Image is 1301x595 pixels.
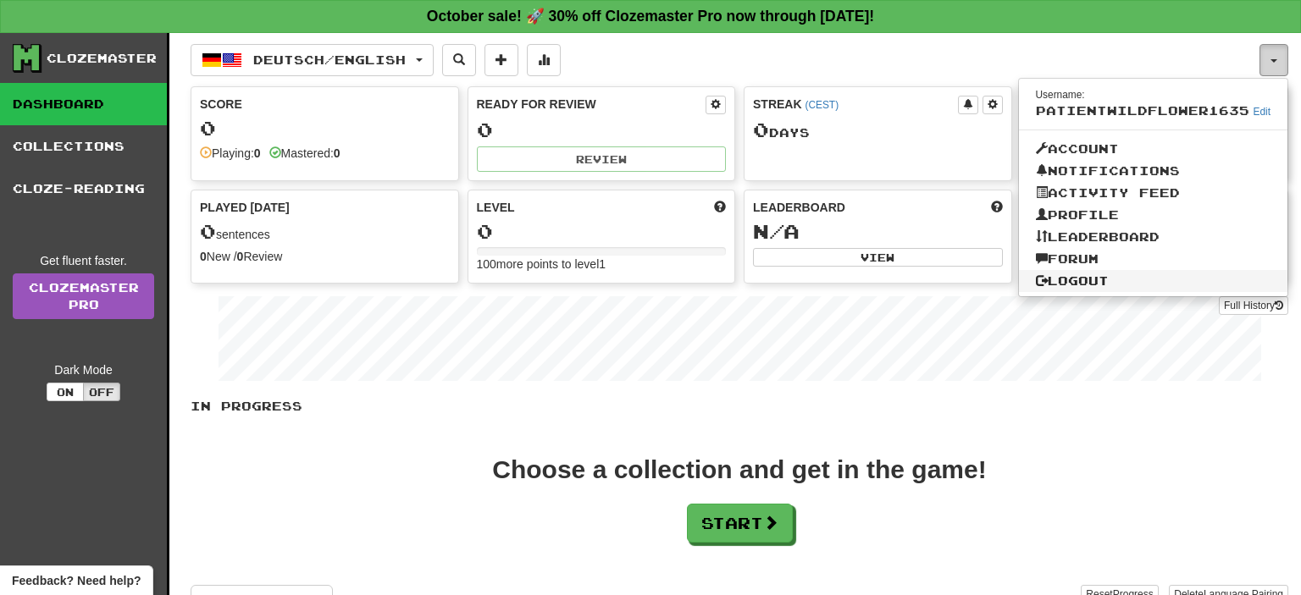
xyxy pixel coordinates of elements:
[12,572,141,589] span: Open feedback widget
[477,199,515,216] span: Level
[47,50,157,67] div: Clozemaster
[805,99,839,111] a: (CEST)
[753,199,845,216] span: Leaderboard
[484,44,518,76] button: Add sentence to collection
[714,199,726,216] span: Score more points to level up
[200,199,290,216] span: Played [DATE]
[1019,204,1288,226] a: Profile
[1019,270,1288,292] a: Logout
[47,383,84,401] button: On
[200,219,216,243] span: 0
[13,252,154,269] div: Get fluent faster.
[477,256,727,273] div: 100 more points to level 1
[1254,106,1271,118] a: Edit
[1019,226,1288,248] a: Leaderboard
[13,273,154,319] a: ClozemasterPro
[1019,248,1288,270] a: Forum
[1019,182,1288,204] a: Activity Feed
[753,118,769,141] span: 0
[442,44,476,76] button: Search sentences
[254,146,261,160] strong: 0
[200,250,207,263] strong: 0
[427,8,874,25] strong: October sale! 🚀 30% off Clozemaster Pro now through [DATE]!
[753,119,1003,141] div: Day s
[1019,160,1288,182] a: Notifications
[477,146,727,172] button: Review
[477,119,727,140] div: 0
[191,398,1288,415] p: In Progress
[269,145,340,162] div: Mastered:
[1219,296,1288,315] button: Full History
[1019,138,1288,160] a: Account
[527,44,561,76] button: More stats
[237,250,244,263] strong: 0
[13,361,154,378] div: Dark Mode
[253,52,406,67] span: Deutsch / English
[753,248,1003,267] button: View
[753,96,958,113] div: Streak
[477,96,706,113] div: Ready for Review
[83,383,120,401] button: Off
[991,199,1003,216] span: This week in points, UTC
[200,248,450,265] div: New / Review
[492,457,986,482] div: Choose a collection and get in the game!
[1036,89,1085,101] small: Username:
[200,96,450,113] div: Score
[753,219,800,243] span: N/A
[200,221,450,243] div: sentences
[334,146,340,160] strong: 0
[191,44,434,76] button: Deutsch/English
[1036,103,1249,118] span: PatientWildflower1635
[200,118,450,139] div: 0
[477,221,727,242] div: 0
[687,504,793,543] button: Start
[200,145,261,162] div: Playing:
